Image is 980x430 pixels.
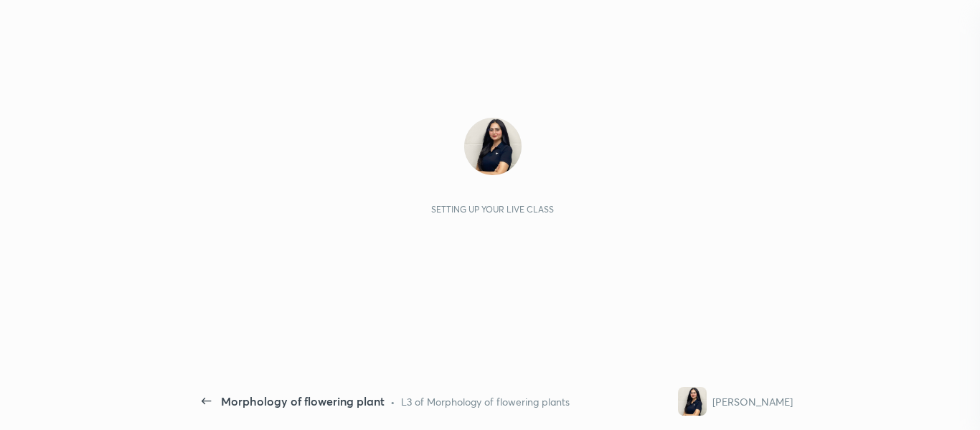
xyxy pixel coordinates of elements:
div: Morphology of flowering plant [221,393,385,410]
div: Setting up your live class [431,204,554,215]
img: 5ed39f205c4b48d6a8ae94aa2b95cbdd.jpg [678,387,707,416]
div: [PERSON_NAME] [712,394,793,409]
img: 5ed39f205c4b48d6a8ae94aa2b95cbdd.jpg [464,118,522,175]
div: L3 of Morphology of flowering plants [401,394,570,409]
div: • [390,394,395,409]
